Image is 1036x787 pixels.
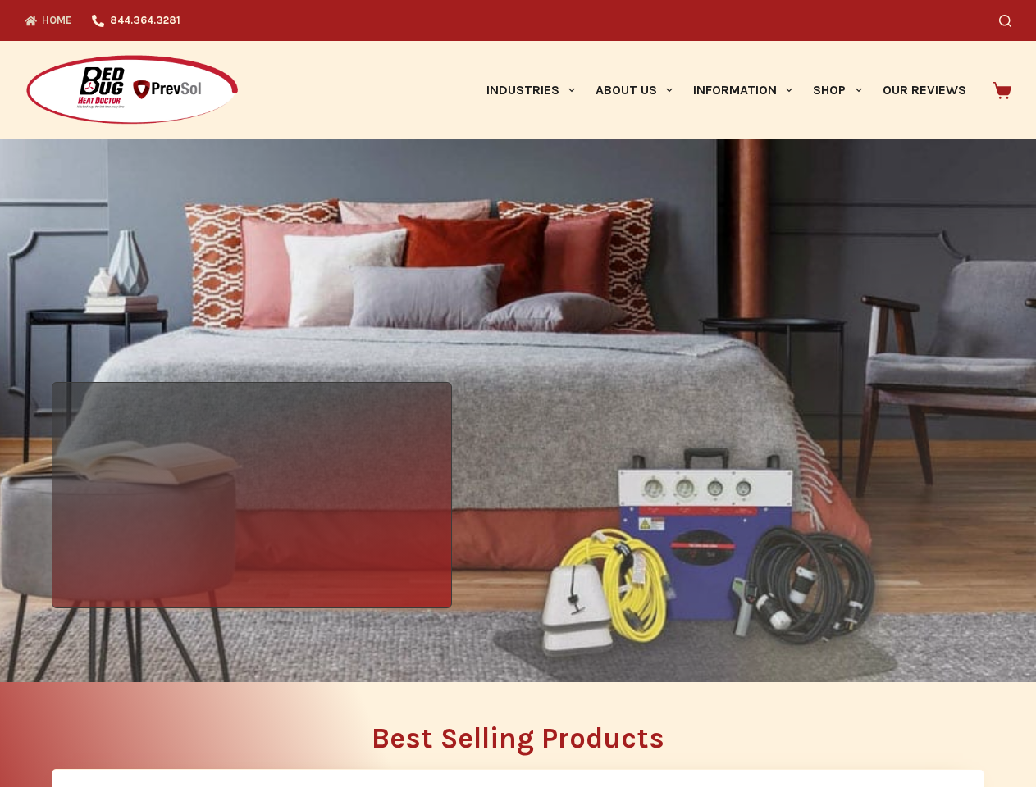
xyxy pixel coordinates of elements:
[683,41,803,139] a: Information
[25,54,240,127] img: Prevsol/Bed Bug Heat Doctor
[585,41,682,139] a: About Us
[999,15,1011,27] button: Search
[476,41,585,139] a: Industries
[476,41,976,139] nav: Primary
[52,724,984,753] h2: Best Selling Products
[803,41,872,139] a: Shop
[872,41,976,139] a: Our Reviews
